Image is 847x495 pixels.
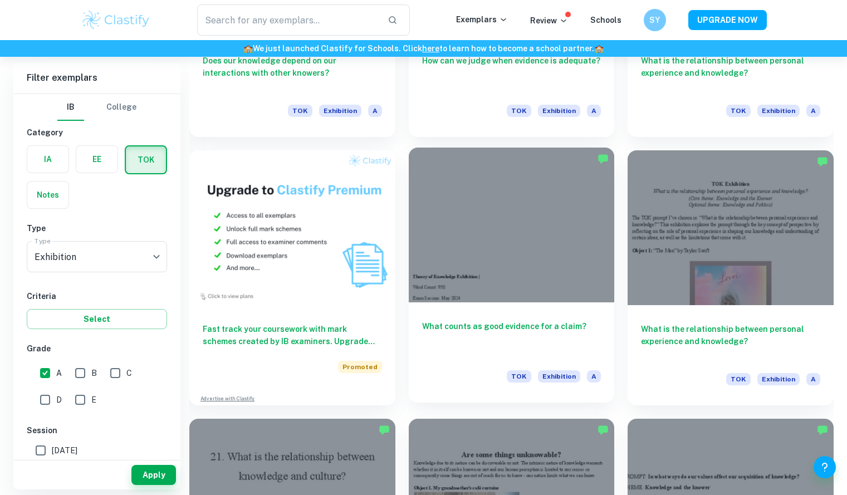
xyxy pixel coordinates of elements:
[422,320,601,357] h6: What counts as good evidence for a claim?
[131,465,176,485] button: Apply
[189,150,395,305] img: Thumbnail
[2,42,845,55] h6: We just launched Clastify for Schools. Click to learn how to become a school partner.
[200,395,254,403] a: Advertise with Clastify
[203,55,382,91] h6: Does our knowledge depend on our interactions with other knowers?
[641,55,820,91] h6: What is the relationship between personal experience and knowledge?
[379,424,390,435] img: Marked
[27,222,167,234] h6: Type
[422,55,601,91] h6: How can we judge when evidence is adequate?
[81,9,151,31] img: Clastify logo
[319,105,361,117] span: Exhibition
[757,105,800,117] span: Exhibition
[422,44,439,53] a: here
[27,309,167,329] button: Select
[530,14,568,27] p: Review
[507,105,531,117] span: TOK
[52,444,77,457] span: [DATE]
[598,424,609,435] img: Marked
[648,14,661,26] h6: SY
[243,44,253,53] span: 🏫
[76,146,117,173] button: EE
[91,394,96,406] span: E
[57,94,84,121] button: IB
[590,16,621,24] a: Schools
[538,370,580,383] span: Exhibition
[35,236,51,246] label: Type
[587,370,601,383] span: A
[409,150,615,405] a: What counts as good evidence for a claim?TOKExhibitionA
[644,9,666,31] button: SY
[338,361,382,373] span: Promoted
[456,13,508,26] p: Exemplars
[628,150,834,405] a: What is the relationship between personal experience and knowledge?TOKExhibitionA
[757,373,800,385] span: Exhibition
[27,342,167,355] h6: Grade
[726,105,751,117] span: TOK
[598,153,609,164] img: Marked
[806,105,820,117] span: A
[13,62,180,94] h6: Filter exemplars
[203,323,382,347] h6: Fast track your coursework with mark schemes created by IB examiners. Upgrade now
[726,373,751,385] span: TOK
[806,373,820,385] span: A
[126,146,166,173] button: TOK
[56,367,62,379] span: A
[126,367,132,379] span: C
[56,394,62,406] span: D
[688,10,767,30] button: UPGRADE NOW
[91,367,97,379] span: B
[197,4,379,36] input: Search for any exemplars...
[106,94,136,121] button: College
[27,126,167,139] h6: Category
[587,105,601,117] span: A
[594,44,604,53] span: 🏫
[288,105,312,117] span: TOK
[368,105,382,117] span: A
[27,241,167,272] div: Exhibition
[814,456,836,478] button: Help and Feedback
[507,370,531,383] span: TOK
[538,105,580,117] span: Exhibition
[817,156,828,167] img: Marked
[27,424,167,437] h6: Session
[641,323,820,360] h6: What is the relationship between personal experience and knowledge?
[27,290,167,302] h6: Criteria
[27,182,68,208] button: Notes
[27,146,68,173] button: IA
[817,424,828,435] img: Marked
[57,94,136,121] div: Filter type choice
